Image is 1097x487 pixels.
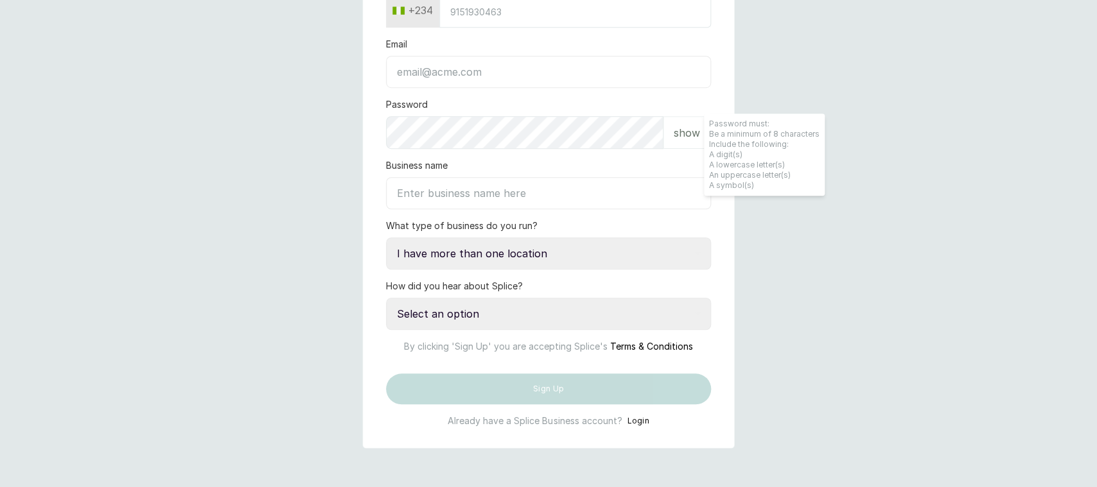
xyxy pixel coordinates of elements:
[627,414,649,427] button: Login
[704,114,825,196] span: Password must: Be a minimum of 8 characters Include the following:
[386,159,448,172] label: Business name
[386,177,711,209] input: Enter business name here
[386,38,407,51] label: Email
[610,341,693,352] span: Terms & Conditions
[386,219,538,232] label: What type of business do you run?
[386,280,523,293] label: How did you hear about Splice?
[386,373,711,404] button: Sign Up
[386,330,711,353] p: By clicking 'Sign Up' you are accepting Splice's
[709,150,820,160] li: A digit(s)
[386,56,711,88] input: email@acme.com
[386,98,428,111] label: Password
[448,414,622,427] p: Already have a Splice Business account?
[709,170,820,180] li: An uppercase letter(s)
[709,180,820,191] li: A symbol(s)
[709,160,820,170] li: A lowercase letter(s)
[674,125,700,141] p: show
